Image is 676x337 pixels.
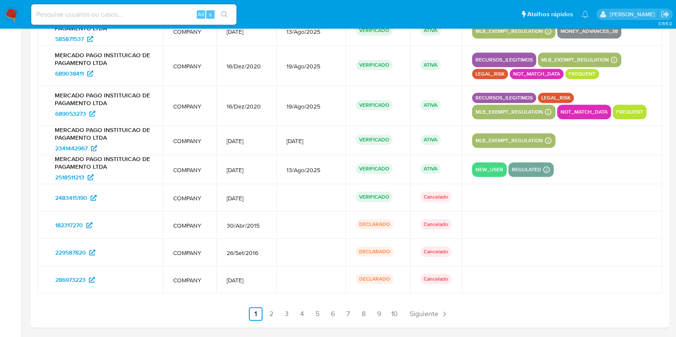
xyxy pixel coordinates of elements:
[527,10,573,19] span: Atalhos rápidos
[31,9,236,20] input: Pesquise usuários ou casos...
[658,20,672,27] span: 3.155.0
[198,10,204,18] span: Alt
[582,11,589,18] a: Notificações
[661,10,670,19] a: Sair
[215,9,233,21] button: search-icon
[609,10,658,18] p: magno.ferreira@mercadopago.com.br
[209,10,212,18] span: s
